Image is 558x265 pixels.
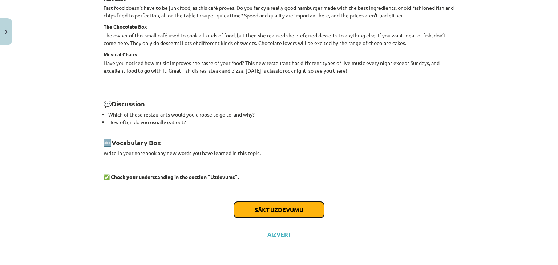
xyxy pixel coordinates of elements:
button: Sākt uzdevumu [234,202,324,218]
strong: The Chocolate Box [104,23,147,30]
button: Aizvērt [265,231,293,238]
p: Have you noticed how music improves the taste of your food? This new restaurant has different typ... [104,59,454,74]
strong: Vocabulary Box [112,138,161,147]
p: The owner of this small café used to cook all kinds of food, but then she realised she preferred ... [104,32,454,47]
h2: 💬 [104,91,454,109]
strong: ✅ Check your understanding in the section "Uzdevums". [104,174,239,180]
li: How often do you usually eat out? [108,118,454,126]
p: Write in your notebook any new words you have learned in this topic. [104,149,454,157]
li: Which of these restaurants would you choose to go to, and why? [108,111,454,118]
p: Fast food doesn’t have to be junk food, as this café proves. Do you fancy a really good hamburger... [104,4,454,19]
img: icon-close-lesson-0947bae3869378f0d4975bcd49f059093ad1ed9edebbc8119c70593378902aed.svg [5,30,8,34]
strong: Discussion [112,99,145,108]
strong: Musical Chairs [104,51,137,57]
h2: 🔤 [104,130,454,147]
